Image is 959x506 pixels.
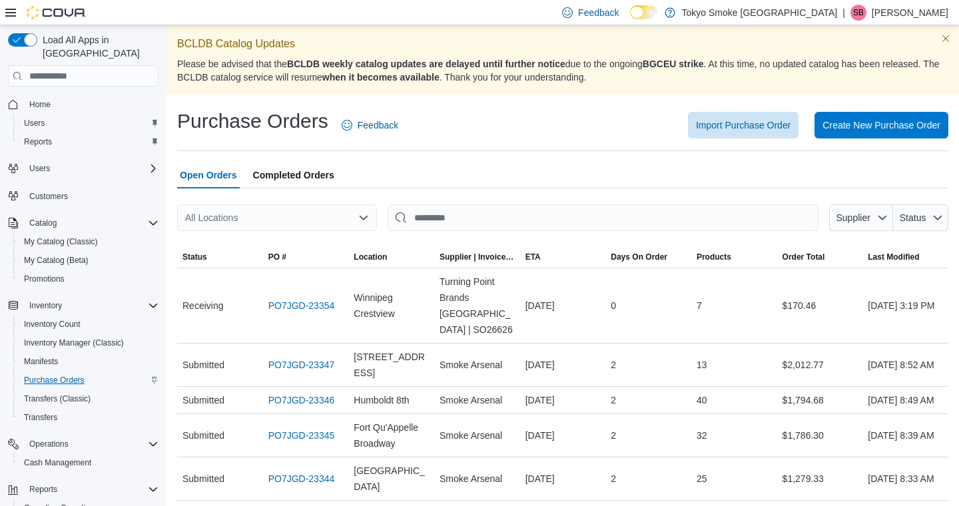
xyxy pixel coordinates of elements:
button: Status [177,246,263,268]
div: Smoke Arsenal [434,465,520,492]
span: Supplier | Invoice Number [440,252,515,262]
span: Customers [24,187,159,204]
span: Inventory Count [19,316,159,332]
button: Catalog [24,215,62,231]
span: Inventory [24,298,159,314]
button: Purchase Orders [13,371,164,389]
div: Smoke Arsenal [434,387,520,413]
span: Transfers (Classic) [24,393,91,404]
span: Users [19,115,159,131]
span: Winnipeg Crestview [354,290,429,322]
span: Last Modified [868,252,919,262]
div: $170.46 [777,292,863,319]
div: Sharla Bugge [850,5,866,21]
span: My Catalog (Beta) [19,252,159,268]
span: Transfers [24,412,57,423]
span: 2 [611,427,616,443]
span: 13 [697,357,707,373]
div: Smoke Arsenal [434,352,520,378]
strong: BGCEU strike [643,59,704,69]
a: Inventory Manager (Classic) [19,335,129,351]
div: [DATE] 8:33 AM [862,465,948,492]
button: Supplier | Invoice Number [434,246,520,268]
button: Inventory [24,298,67,314]
span: Manifests [19,354,159,370]
span: 40 [697,392,707,408]
button: Open list of options [358,212,369,223]
a: Users [19,115,50,131]
a: Customers [24,188,73,204]
span: Reports [24,136,52,147]
div: [DATE] [520,292,606,319]
p: Please be advised that the due to the ongoing . At this time, no updated catalog has been release... [177,57,948,84]
button: Catalog [3,214,164,232]
strong: when it becomes available [322,72,440,83]
div: [DATE] 8:52 AM [862,352,948,378]
a: Cash Management [19,455,97,471]
span: Feedback [578,6,619,19]
span: Catalog [29,218,57,228]
button: Users [3,159,164,178]
div: [DATE] 3:19 PM [862,292,948,319]
span: ETA [525,252,541,262]
a: Transfers [19,409,63,425]
span: Status [900,212,926,223]
a: PO7JGD-23344 [268,471,335,487]
span: Promotions [19,271,159,287]
span: Customers [29,191,68,202]
button: My Catalog (Beta) [13,251,164,270]
span: Cash Management [24,457,91,468]
button: PO # [263,246,349,268]
span: Catalog [24,215,159,231]
p: Tokyo Smoke [GEOGRAPHIC_DATA] [682,5,838,21]
button: Users [13,114,164,132]
span: Submitted [182,471,224,487]
span: Submitted [182,357,224,373]
a: My Catalog (Beta) [19,252,94,268]
span: My Catalog (Beta) [24,255,89,266]
span: Manifests [24,356,58,367]
a: My Catalog (Classic) [19,234,103,250]
a: Inventory Count [19,316,86,332]
button: Order Total [777,246,863,268]
a: Promotions [19,271,70,287]
button: Transfers [13,408,164,427]
img: Cova [27,6,87,19]
span: Cash Management [19,455,159,471]
button: Location [348,246,434,268]
div: $1,794.68 [777,387,863,413]
button: Inventory Manager (Classic) [13,334,164,352]
span: Receiving [182,298,223,314]
span: My Catalog (Classic) [19,234,159,250]
button: Customers [3,186,164,205]
span: 2 [611,471,616,487]
button: My Catalog (Classic) [13,232,164,251]
span: SB [853,5,864,21]
button: Create New Purchase Order [814,112,948,138]
h1: Purchase Orders [177,108,328,134]
span: Operations [29,439,69,449]
div: $2,012.77 [777,352,863,378]
span: Days On Order [611,252,667,262]
div: Smoke Arsenal [434,422,520,449]
span: Users [24,160,159,176]
input: This is a search bar. After typing your query, hit enter to filter the results lower in the page. [388,204,818,231]
span: My Catalog (Classic) [24,236,98,247]
button: Import Purchase Order [688,112,799,138]
span: 2 [611,357,616,373]
div: Turning Point Brands [GEOGRAPHIC_DATA] | SO26626 [434,268,520,343]
button: Operations [3,435,164,453]
button: Reports [24,481,63,497]
button: Days On Order [605,246,691,268]
div: [DATE] [520,422,606,449]
p: [PERSON_NAME] [872,5,948,21]
span: Transfers (Classic) [19,391,159,407]
div: [DATE] [520,387,606,413]
span: Humboldt 8th [354,392,409,408]
button: Status [893,204,948,231]
a: PO7JGD-23347 [268,357,335,373]
div: $1,279.33 [777,465,863,492]
span: Feedback [358,119,398,132]
a: Home [24,97,56,113]
span: Users [29,163,50,174]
